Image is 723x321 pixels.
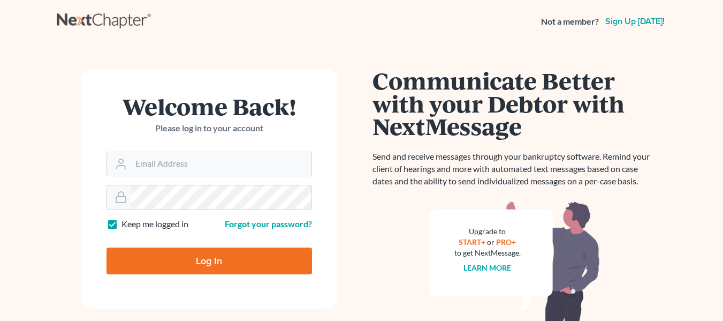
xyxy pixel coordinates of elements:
[454,248,521,258] div: to get NextMessage.
[496,237,516,247] a: PRO+
[106,95,312,118] h1: Welcome Back!
[487,237,494,247] span: or
[459,237,485,247] a: START+
[463,263,511,272] a: Learn more
[121,218,188,230] label: Keep me logged in
[225,219,312,229] a: Forgot your password?
[454,226,521,237] div: Upgrade to
[541,16,599,28] strong: Not a member?
[106,122,312,135] p: Please log in to your account
[131,152,311,176] input: Email Address
[372,151,656,188] p: Send and receive messages through your bankruptcy software. Remind your client of hearings and mo...
[372,69,656,138] h1: Communicate Better with your Debtor with NextMessage
[603,17,667,26] a: Sign up [DATE]!
[106,248,312,274] input: Log In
